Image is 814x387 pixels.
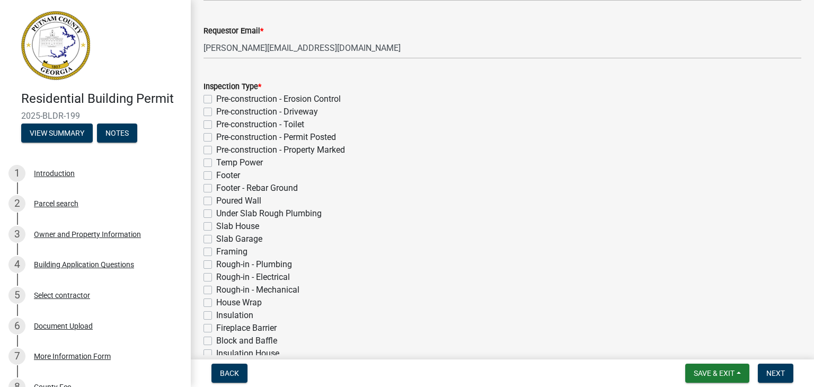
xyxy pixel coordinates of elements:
[97,129,137,138] wm-modal-confirm: Notes
[34,261,134,268] div: Building Application Questions
[216,347,279,360] label: Insulation House
[216,220,259,233] label: Slab House
[8,195,25,212] div: 2
[766,369,785,377] span: Next
[758,364,793,383] button: Next
[216,105,318,118] label: Pre-construction - Driveway
[216,271,290,284] label: Rough-in - Electrical
[21,91,182,107] h4: Residential Building Permit
[8,287,25,304] div: 5
[8,348,25,365] div: 7
[216,207,322,220] label: Under Slab Rough Plumbing
[21,124,93,143] button: View Summary
[216,182,298,195] label: Footer - Rebar Ground
[34,231,141,238] div: Owner and Property Information
[203,83,261,91] label: Inspection Type
[216,258,292,271] label: Rough-in - Plumbing
[220,369,239,377] span: Back
[8,226,25,243] div: 3
[34,353,111,360] div: More Information Form
[216,195,261,207] label: Poured Wall
[34,200,78,207] div: Parcel search
[34,170,75,177] div: Introduction
[216,233,262,245] label: Slab Garage
[216,245,247,258] label: Framing
[216,296,262,309] label: House Wrap
[216,284,299,296] label: Rough-in - Mechanical
[216,335,277,347] label: Block and Baffle
[694,369,735,377] span: Save & Exit
[21,111,170,121] span: 2025-BLDR-199
[216,156,263,169] label: Temp Power
[97,124,137,143] button: Notes
[216,169,240,182] label: Footer
[8,165,25,182] div: 1
[216,322,277,335] label: Fireplace Barrier
[21,129,93,138] wm-modal-confirm: Summary
[211,364,247,383] button: Back
[216,93,341,105] label: Pre-construction - Erosion Control
[8,256,25,273] div: 4
[8,318,25,335] div: 6
[203,28,263,35] label: Requestor Email
[216,144,345,156] label: Pre-construction - Property Marked
[216,118,304,131] label: Pre-construction - Toilet
[685,364,749,383] button: Save & Exit
[21,11,90,80] img: Putnam County, Georgia
[34,292,90,299] div: Select contractor
[34,322,93,330] div: Document Upload
[216,131,336,144] label: Pre-construction - Permit Posted
[216,309,253,322] label: Insulation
